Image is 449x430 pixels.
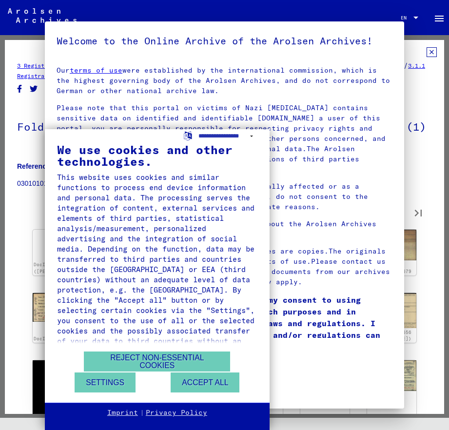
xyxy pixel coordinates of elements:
div: We use cookies and other technologies. [57,144,257,167]
a: Privacy Policy [146,408,207,418]
button: Reject non-essential cookies [84,352,230,371]
button: Accept all [171,372,239,392]
button: Settings [75,372,136,392]
div: This website uses cookies and similar functions to process end device information and personal da... [57,172,257,356]
a: Imprint [107,408,138,418]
